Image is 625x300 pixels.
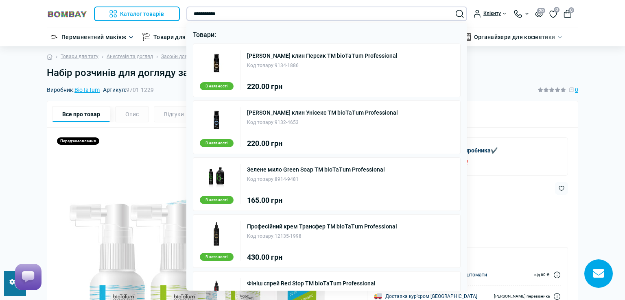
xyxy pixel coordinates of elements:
[537,8,545,13] span: 20
[47,10,87,18] img: BOMBAY
[247,167,385,172] a: Зелене мило Green Soap ТМ bioTaTum Professional
[474,33,555,41] a: Органайзери для косметики
[204,50,229,76] img: Піна Смарт клин Персик ТМ bioTaTum Professional
[456,10,464,18] button: Search
[247,254,397,261] div: 430.00 грн
[564,10,572,18] button: 0
[200,196,234,204] div: В наявності
[247,110,398,115] a: [PERSON_NAME] клин Унісекс ТМ bioTaTum Professional
[247,197,385,204] div: 165.00 грн
[247,140,398,147] div: 220.00 грн
[247,233,397,240] div: 12135-1998
[247,176,385,183] div: 8914-9481
[200,82,234,90] div: В наявності
[61,33,127,41] a: Перманентний макіяж
[247,53,398,59] a: [PERSON_NAME] клин Персик ТМ bioTaTum Professional
[549,9,557,18] a: 0
[554,7,559,13] span: 0
[247,280,376,286] a: Фініш спрей Red Stop ТМ bioTaTum Professional
[50,33,58,41] img: Перманентний макіяж
[247,233,275,239] span: Код товару:
[247,224,397,229] a: Професійний крем Трансфер ТМ bioTaTum Professional
[247,62,398,70] div: 9134-1886
[247,119,398,126] div: 9132-4653
[535,10,543,17] button: 20
[142,33,150,41] img: Товари для тату
[247,83,398,90] div: 220.00 грн
[193,30,461,40] p: Товари:
[153,33,199,41] a: Товари для тату
[247,120,275,125] span: Код товару:
[568,7,574,13] span: 0
[247,63,275,68] span: Код товару:
[247,176,275,182] span: Код товару:
[204,221,229,246] img: Професійний крем Трансфер ТМ bioTaTum Professional
[247,290,275,296] span: Код товару:
[204,107,229,133] img: Піна Смарт клин Унісекс ТМ bioTaTum Professional
[247,289,376,297] div: 9697-2702
[94,7,180,21] button: Каталог товарів
[204,164,229,189] img: Зелене мило Green Soap ТМ bioTaTum Professional
[200,253,234,261] div: В наявності
[200,139,234,147] div: В наявності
